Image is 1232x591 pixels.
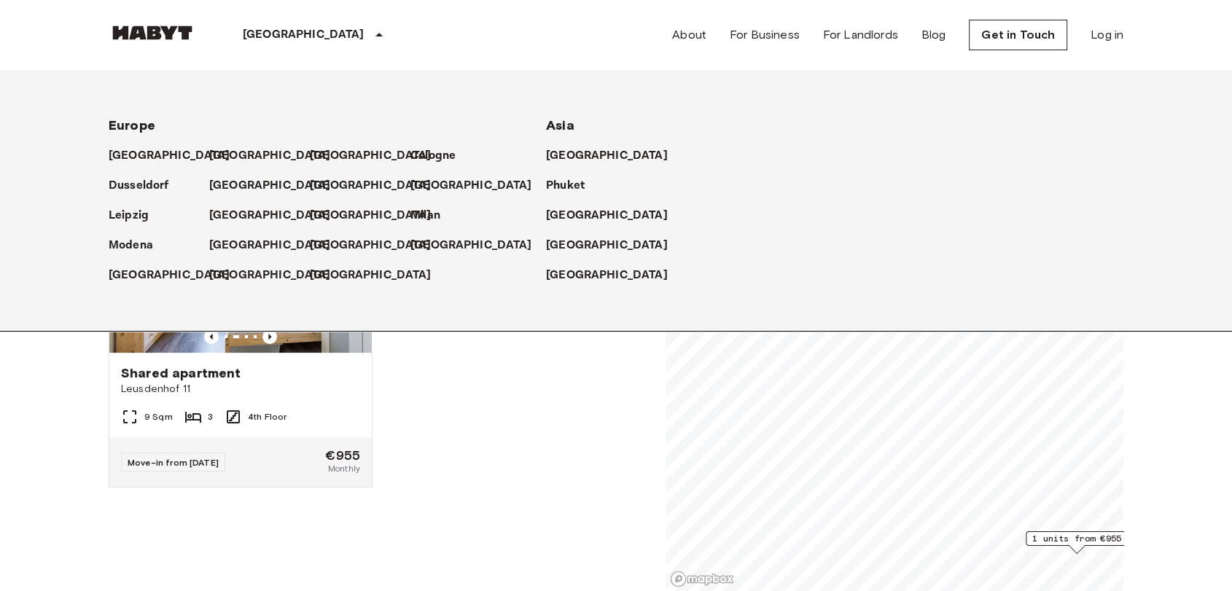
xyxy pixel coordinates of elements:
[262,329,277,344] button: Previous image
[310,237,432,254] p: [GEOGRAPHIC_DATA]
[243,26,364,44] p: [GEOGRAPHIC_DATA]
[209,237,331,254] p: [GEOGRAPHIC_DATA]
[121,364,241,382] span: Shared apartment
[109,267,245,284] a: [GEOGRAPHIC_DATA]
[410,207,455,224] a: Milan
[921,26,946,44] a: Blog
[310,177,446,195] a: [GEOGRAPHIC_DATA]
[1032,532,1121,545] span: 1 units from €955
[730,26,800,44] a: For Business
[109,177,184,195] a: Dusseldorf
[1026,531,1128,554] div: Map marker
[546,237,682,254] a: [GEOGRAPHIC_DATA]
[109,147,245,165] a: [GEOGRAPHIC_DATA]
[209,177,346,195] a: [GEOGRAPHIC_DATA]
[109,177,373,488] a: Previous imagePrevious imageShared apartmentLeusdenhof 119 Sqm34th FloorMove-in from [DATE]€955Mo...
[209,177,331,195] p: [GEOGRAPHIC_DATA]
[109,267,230,284] p: [GEOGRAPHIC_DATA]
[328,462,360,475] span: Monthly
[109,147,230,165] p: [GEOGRAPHIC_DATA]
[209,147,346,165] a: [GEOGRAPHIC_DATA]
[109,237,153,254] p: Modena
[204,329,219,344] button: Previous image
[546,267,668,284] p: [GEOGRAPHIC_DATA]
[209,267,346,284] a: [GEOGRAPHIC_DATA]
[310,267,446,284] a: [GEOGRAPHIC_DATA]
[128,457,219,468] span: Move-in from [DATE]
[546,207,682,224] a: [GEOGRAPHIC_DATA]
[209,237,346,254] a: [GEOGRAPHIC_DATA]
[209,147,331,165] p: [GEOGRAPHIC_DATA]
[325,449,360,462] span: €955
[410,177,532,195] p: [GEOGRAPHIC_DATA]
[310,147,432,165] p: [GEOGRAPHIC_DATA]
[546,147,682,165] a: [GEOGRAPHIC_DATA]
[410,237,547,254] a: [GEOGRAPHIC_DATA]
[969,20,1067,50] a: Get in Touch
[310,207,432,224] p: [GEOGRAPHIC_DATA]
[546,177,585,195] p: Phuket
[670,571,734,587] a: Mapbox logo
[121,382,360,396] span: Leusdenhof 11
[1091,26,1123,44] a: Log in
[546,207,668,224] p: [GEOGRAPHIC_DATA]
[546,177,599,195] a: Phuket
[109,207,149,224] p: Leipzig
[546,117,574,133] span: Asia
[109,207,163,224] a: Leipzig
[823,26,898,44] a: For Landlords
[109,177,169,195] p: Dusseldorf
[410,207,440,224] p: Milan
[310,147,446,165] a: [GEOGRAPHIC_DATA]
[248,410,286,423] span: 4th Floor
[410,177,547,195] a: [GEOGRAPHIC_DATA]
[209,207,346,224] a: [GEOGRAPHIC_DATA]
[546,267,682,284] a: [GEOGRAPHIC_DATA]
[546,147,668,165] p: [GEOGRAPHIC_DATA]
[410,147,470,165] a: Cologne
[144,410,173,423] span: 9 Sqm
[109,117,155,133] span: Europe
[410,237,532,254] p: [GEOGRAPHIC_DATA]
[310,267,432,284] p: [GEOGRAPHIC_DATA]
[209,267,331,284] p: [GEOGRAPHIC_DATA]
[546,237,668,254] p: [GEOGRAPHIC_DATA]
[208,410,213,423] span: 3
[310,177,432,195] p: [GEOGRAPHIC_DATA]
[310,207,446,224] a: [GEOGRAPHIC_DATA]
[672,26,706,44] a: About
[209,207,331,224] p: [GEOGRAPHIC_DATA]
[109,26,196,40] img: Habyt
[410,147,456,165] p: Cologne
[310,237,446,254] a: [GEOGRAPHIC_DATA]
[109,237,168,254] a: Modena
